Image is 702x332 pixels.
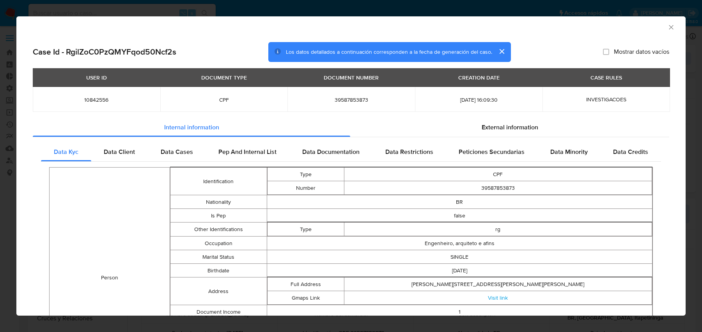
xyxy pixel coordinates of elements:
[267,305,652,319] td: 1
[170,264,267,277] td: Birthdate
[344,223,652,236] td: rg
[614,48,669,56] span: Mostrar datos vacíos
[286,48,492,56] span: Los datos detallados a continuación corresponden a la fecha de generación del caso.
[267,264,652,277] td: [DATE]
[170,223,267,237] td: Other Identifications
[170,96,278,103] span: CPF
[267,168,344,181] td: Type
[170,277,267,305] td: Address
[613,147,648,156] span: Data Credits
[42,96,151,103] span: 10842556
[267,277,344,291] td: Full Address
[267,291,344,305] td: Gmaps Link
[603,49,609,55] input: Mostrar datos vacíos
[218,147,277,156] span: Pep And Internal List
[302,147,360,156] span: Data Documentation
[267,209,652,223] td: false
[586,95,626,103] span: INVESTIGACOES
[424,96,533,103] span: [DATE] 16:09:30
[41,143,661,161] div: Detailed internal info
[267,181,344,195] td: Number
[454,71,504,84] div: CREATION DATE
[459,147,525,156] span: Peticiones Secundarias
[492,42,511,61] button: cerrar
[482,123,538,132] span: External information
[385,147,433,156] span: Data Restrictions
[488,294,508,302] a: Visit link
[170,195,267,209] td: Nationality
[344,277,652,291] td: [PERSON_NAME][STREET_ADDRESS][PERSON_NAME][PERSON_NAME]
[16,16,686,316] div: closure-recommendation-modal
[667,23,674,30] button: Cerrar ventana
[54,147,78,156] span: Data Kyc
[267,250,652,264] td: SINGLE
[197,71,252,84] div: DOCUMENT TYPE
[170,250,267,264] td: Marital Status
[170,305,267,319] td: Document Income
[319,71,383,84] div: DOCUMENT NUMBER
[344,181,652,195] td: 39587853873
[267,195,652,209] td: BR
[170,237,267,250] td: Occupation
[33,47,176,57] h2: Case Id - RgilZoC0PzQMYFqod50Ncf2s
[586,71,627,84] div: CASE RULES
[33,118,669,137] div: Detailed info
[267,223,344,236] td: Type
[297,96,406,103] span: 39587853873
[267,237,652,250] td: Engenheiro, arquiteto e afins
[161,147,193,156] span: Data Cases
[164,123,219,132] span: Internal information
[104,147,135,156] span: Data Client
[170,168,267,195] td: Identification
[82,71,112,84] div: USER ID
[550,147,588,156] span: Data Minority
[170,209,267,223] td: Is Pep
[344,168,652,181] td: CPF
